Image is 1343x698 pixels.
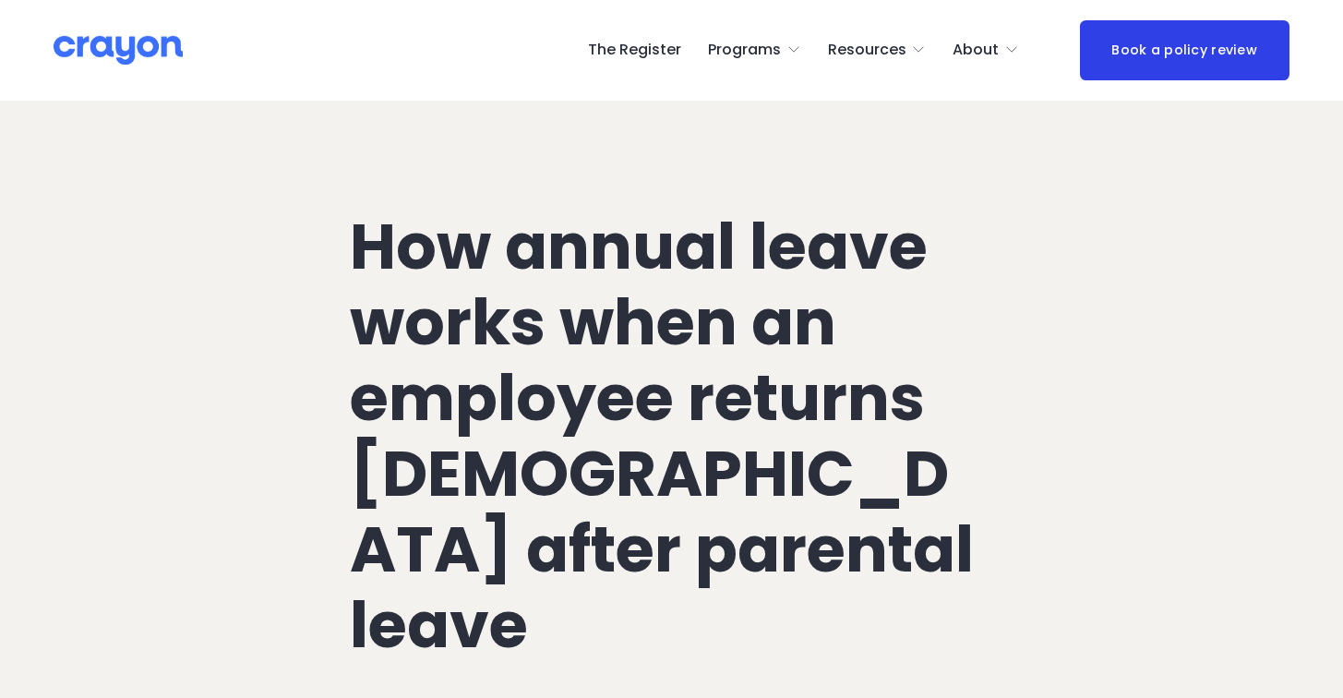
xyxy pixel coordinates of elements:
h1: How annual leave works when an employee returns [DEMOGRAPHIC_DATA] after parental leave [350,209,992,663]
a: folder dropdown [828,35,927,65]
span: Resources [828,37,906,64]
span: Programs [708,37,781,64]
img: Crayon [54,34,183,66]
a: The Register [588,35,681,65]
span: About [953,37,999,64]
a: folder dropdown [953,35,1019,65]
a: folder dropdown [708,35,801,65]
a: Book a policy review [1080,20,1289,80]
